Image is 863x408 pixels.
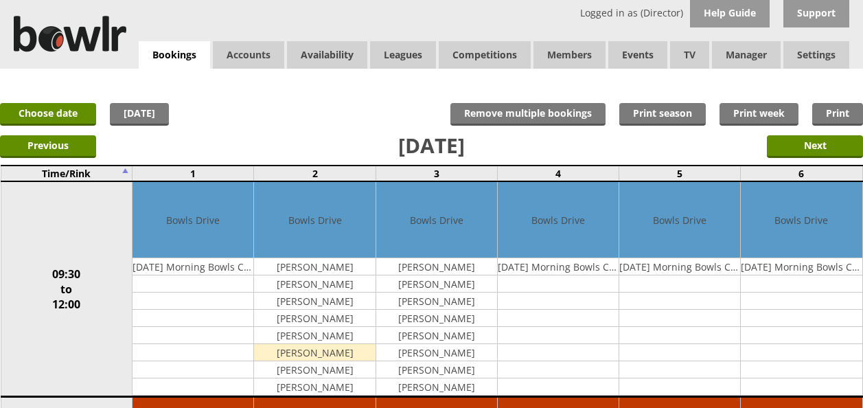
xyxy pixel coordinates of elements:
td: [PERSON_NAME] [376,293,497,310]
a: Print week [720,103,798,126]
a: Leagues [370,41,436,69]
td: 1 [133,166,254,181]
td: 09:30 to 12:00 [1,181,133,397]
a: Print season [619,103,706,126]
td: [PERSON_NAME] [376,310,497,327]
td: Bowls Drive [741,182,862,258]
td: [PERSON_NAME] [254,378,375,396]
td: [DATE] Morning Bowls Club [741,258,862,275]
td: Bowls Drive [498,182,619,258]
span: Settings [783,41,849,69]
a: Events [608,41,667,69]
td: Time/Rink [1,166,133,181]
td: [DATE] Morning Bowls Club [619,258,740,275]
td: [PERSON_NAME] [254,275,375,293]
td: [DATE] Morning Bowls Club [133,258,253,275]
td: [PERSON_NAME] [254,258,375,275]
span: Manager [712,41,781,69]
td: [PERSON_NAME] [376,275,497,293]
td: [PERSON_NAME] [376,361,497,378]
td: 2 [254,166,376,181]
td: [PERSON_NAME] [254,310,375,327]
td: [PERSON_NAME] [376,378,497,396]
span: Accounts [213,41,284,69]
input: Remove multiple bookings [450,103,606,126]
a: Bookings [139,41,210,69]
td: 3 [376,166,497,181]
input: Next [767,135,863,158]
td: [PERSON_NAME] [376,327,497,344]
a: Availability [287,41,367,69]
td: [DATE] Morning Bowls Club [498,258,619,275]
td: [PERSON_NAME] [376,258,497,275]
td: Bowls Drive [619,182,740,258]
td: [PERSON_NAME] [254,344,375,361]
td: 5 [619,166,741,181]
td: Bowls Drive [254,182,375,258]
span: TV [670,41,709,69]
a: Print [812,103,863,126]
td: 6 [741,166,862,181]
td: [PERSON_NAME] [254,293,375,310]
td: Bowls Drive [133,182,253,258]
a: Competitions [439,41,531,69]
span: Members [533,41,606,69]
td: 4 [497,166,619,181]
td: Bowls Drive [376,182,497,258]
td: [PERSON_NAME] [254,327,375,344]
td: [PERSON_NAME] [254,361,375,378]
a: [DATE] [110,103,169,126]
td: [PERSON_NAME] [376,344,497,361]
